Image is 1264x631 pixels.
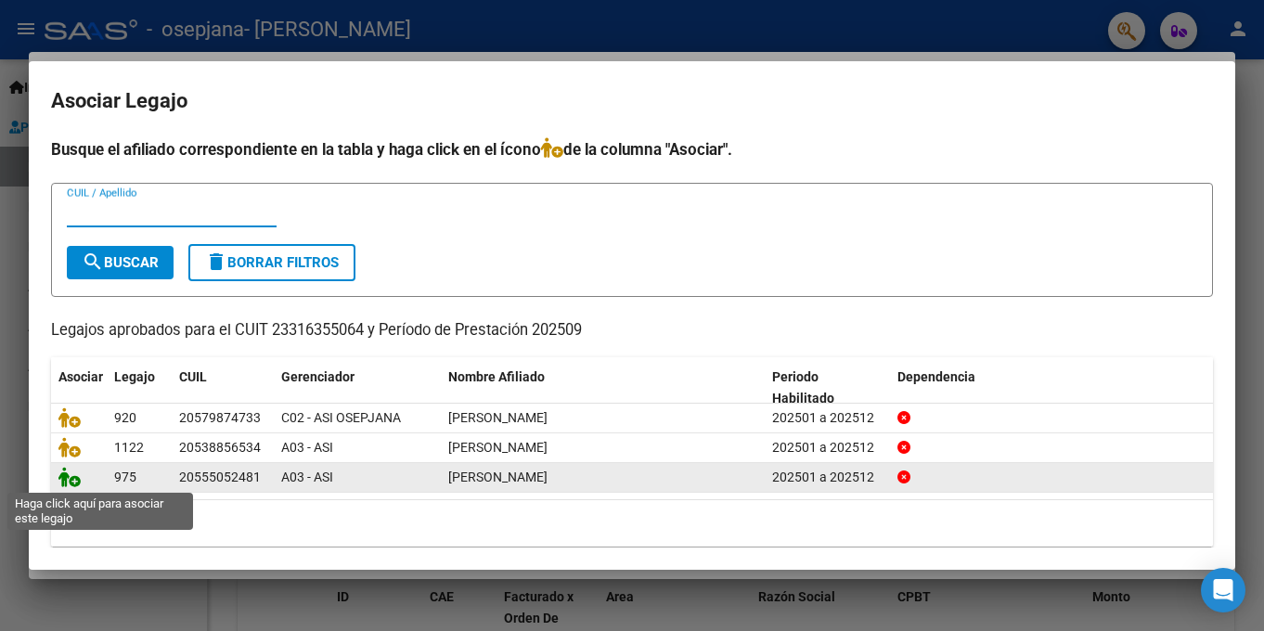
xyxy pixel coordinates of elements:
[1201,568,1245,612] div: Open Intercom Messenger
[51,357,107,419] datatable-header-cell: Asociar
[448,410,548,425] span: CRUZ LUCAS EZEQUIEL
[114,440,144,455] span: 1122
[281,369,355,384] span: Gerenciador
[172,357,274,419] datatable-header-cell: CUIL
[441,357,765,419] datatable-header-cell: Nombre Afiliado
[82,254,159,271] span: Buscar
[281,470,333,484] span: A03 - ASI
[765,357,890,419] datatable-header-cell: Periodo Habilitado
[205,251,227,273] mat-icon: delete
[107,357,172,419] datatable-header-cell: Legajo
[188,244,355,281] button: Borrar Filtros
[51,319,1213,342] p: Legajos aprobados para el CUIT 23316355064 y Período de Prestación 202509
[67,246,174,279] button: Buscar
[51,137,1213,161] h4: Busque el afiliado correspondiente en la tabla y haga click en el ícono de la columna "Asociar".
[114,410,136,425] span: 920
[772,437,883,458] div: 202501 a 202512
[82,251,104,273] mat-icon: search
[448,369,545,384] span: Nombre Afiliado
[51,500,1213,547] div: 3 registros
[114,470,136,484] span: 975
[274,357,441,419] datatable-header-cell: Gerenciador
[897,369,975,384] span: Dependencia
[51,84,1213,119] h2: Asociar Legajo
[179,467,261,488] div: 20555052481
[772,407,883,429] div: 202501 a 202512
[448,440,548,455] span: RUIZ TOBIAS FRANCISCO
[772,467,883,488] div: 202501 a 202512
[281,440,333,455] span: A03 - ASI
[281,410,401,425] span: C02 - ASI OSEPJANA
[890,357,1214,419] datatable-header-cell: Dependencia
[179,407,261,429] div: 20579874733
[58,369,103,384] span: Asociar
[205,254,339,271] span: Borrar Filtros
[179,369,207,384] span: CUIL
[448,470,548,484] span: DOMINGUEZ SANTINO BENJAMIN
[772,369,834,406] span: Periodo Habilitado
[114,369,155,384] span: Legajo
[179,437,261,458] div: 20538856534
